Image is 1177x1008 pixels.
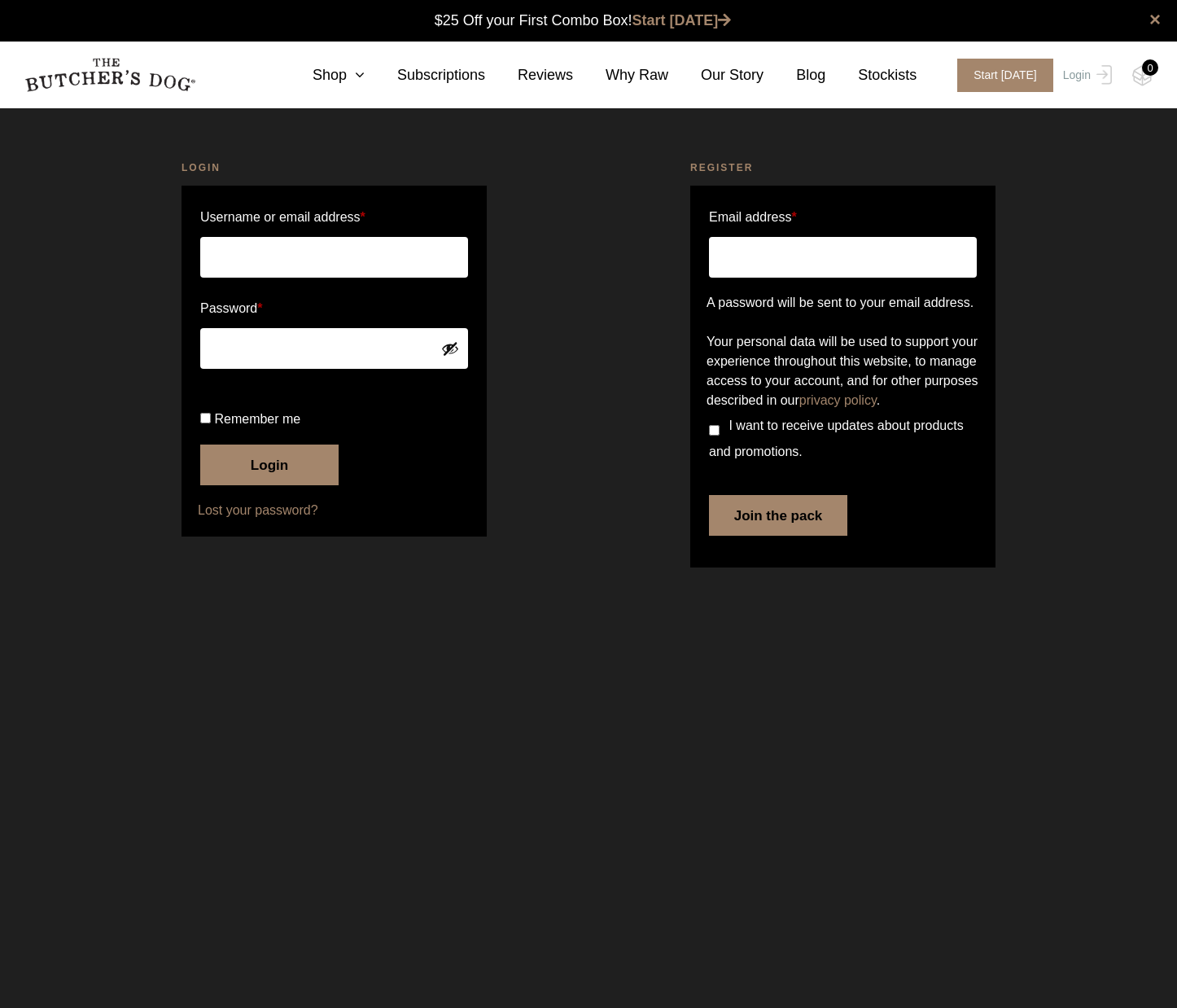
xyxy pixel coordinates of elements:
h2: Login [182,160,487,176]
label: Username or email address [200,204,468,230]
span: Start [DATE] [957,59,1053,92]
a: Blog [764,64,825,86]
input: I want to receive updates about products and promotions. [709,425,720,436]
label: Password [200,296,468,322]
h2: Register [690,160,995,176]
button: Show password [441,340,459,357]
span: I want to receive updates about products and promotions. [709,419,964,458]
a: Shop [280,64,365,86]
img: TBD_Cart-Empty.png [1132,65,1153,86]
button: Join the pack [709,495,847,536]
a: Start [DATE] [941,59,1059,92]
a: close [1149,10,1161,29]
a: Start [DATE] [632,12,732,28]
button: Login [200,445,339,485]
label: Email address [709,204,797,230]
span: Remember me [214,412,300,426]
div: 0 [1142,59,1158,76]
p: Your personal data will be used to support your experience throughout this website, to manage acc... [707,332,979,410]
a: Login [1059,59,1112,92]
a: Why Raw [573,64,668,86]
a: Our Story [668,64,764,86]
a: privacy policy [799,393,877,407]
a: Lost your password? [198,501,470,520]
p: A password will be sent to your email address. [707,293,979,313]
a: Stockists [825,64,917,86]
input: Remember me [200,413,211,423]
a: Subscriptions [365,64,485,86]
a: Reviews [485,64,573,86]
